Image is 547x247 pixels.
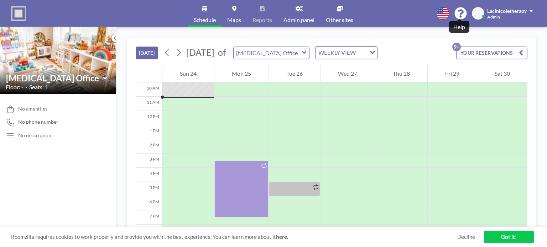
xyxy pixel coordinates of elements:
[316,47,377,59] div: Search for option
[136,139,162,154] div: 2 PM
[136,168,162,182] div: 4 PM
[484,231,534,243] a: Got it!
[218,47,226,58] span: of
[136,111,162,125] div: 12 PM
[326,17,353,23] span: Other sites
[136,196,162,210] div: 6 PM
[6,73,103,83] input: Play Therapy Office
[162,65,214,82] div: Sun 24
[214,65,269,82] div: Mon 25
[194,17,216,23] span: Schedule
[234,47,302,59] input: Play Therapy Office
[136,47,158,59] button: [DATE]
[453,23,465,31] div: Help
[29,84,48,91] span: Seats: 1
[269,65,320,82] div: Tue 26
[276,233,288,240] a: here.
[136,154,162,168] div: 3 PM
[477,10,479,17] span: L
[11,233,457,240] span: Roomzilla requires cookies to work properly and provide you with the best experience. You can lea...
[487,14,500,20] span: Admin
[18,106,47,112] span: No amenities
[18,132,51,139] div: No description
[227,17,241,23] span: Maps
[136,182,162,196] div: 5 PM
[457,233,475,240] a: Decline
[18,119,58,125] span: No phone number
[25,85,27,90] span: •
[136,210,162,225] div: 7 PM
[136,225,162,239] div: 8 PM
[321,65,375,82] div: Wed 27
[375,65,427,82] div: Thu 28
[487,8,527,14] span: Lacinicoletherapy
[6,84,24,91] span: Floor: -
[452,43,461,51] p: 9+
[136,97,162,111] div: 11 AM
[477,65,527,82] div: Sat 30
[252,17,272,23] span: Reports
[136,82,162,97] div: 10 AM
[11,6,26,21] img: organization-logo
[136,125,162,139] div: 1 PM
[317,48,357,57] span: WEEKLY VIEW
[283,17,314,23] span: Admin panel
[358,48,365,57] input: Search for option
[456,47,527,59] button: YOUR RESERVATIONS9+
[428,65,477,82] div: Fri 29
[186,47,214,58] span: [DATE]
